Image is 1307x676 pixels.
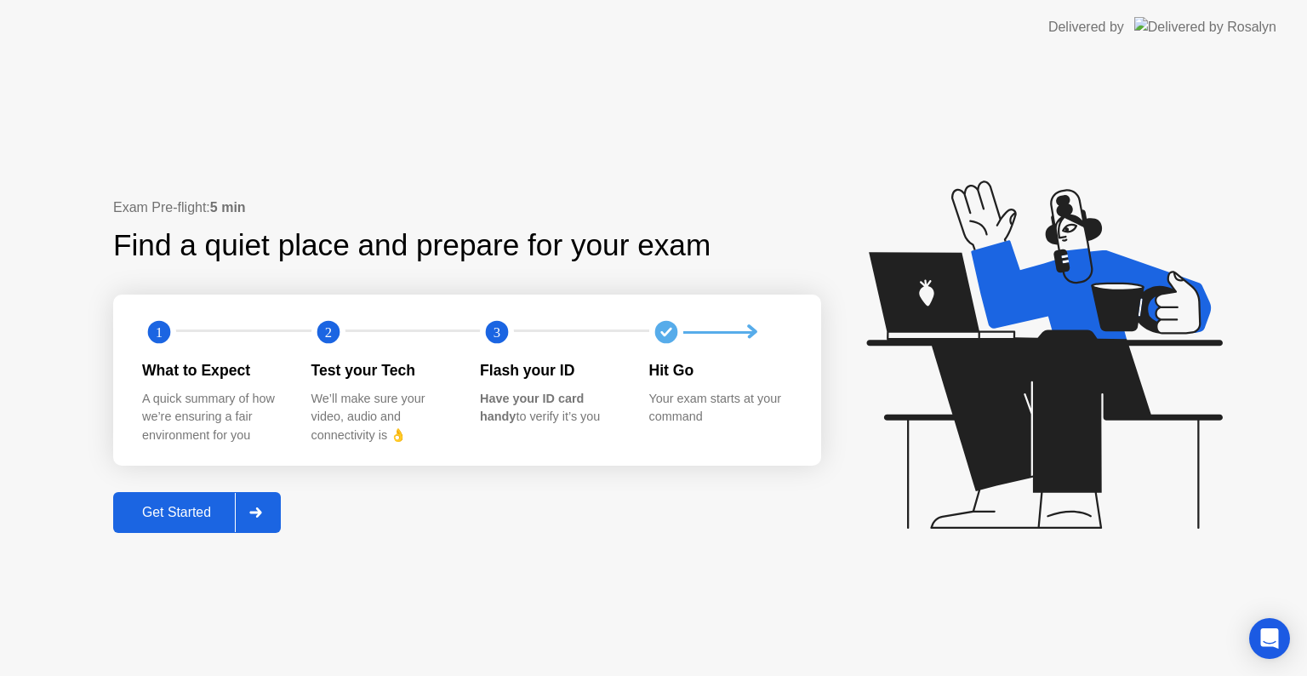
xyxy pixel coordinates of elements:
div: Get Started [118,505,235,520]
img: Delivered by Rosalyn [1134,17,1276,37]
b: 5 min [210,200,246,215]
b: Have your ID card handy [480,392,584,424]
div: Test your Tech [311,359,454,381]
text: 1 [156,324,163,341]
div: Hit Go [649,359,791,381]
div: A quick summary of how we’re ensuring a fair environment for you [142,390,284,445]
div: What to Expect [142,359,284,381]
div: Exam Pre-flight: [113,198,821,218]
div: to verify it’s you [480,390,622,427]
div: Flash your ID [480,359,622,381]
text: 2 [324,324,331,341]
div: Find a quiet place and prepare for your exam [113,223,713,268]
div: Delivered by [1048,17,1124,37]
div: We’ll make sure your video, audio and connectivity is 👌 [311,390,454,445]
text: 3 [494,324,500,341]
button: Get Started [113,492,281,533]
div: Open Intercom Messenger [1249,618,1290,659]
div: Your exam starts at your command [649,390,791,427]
